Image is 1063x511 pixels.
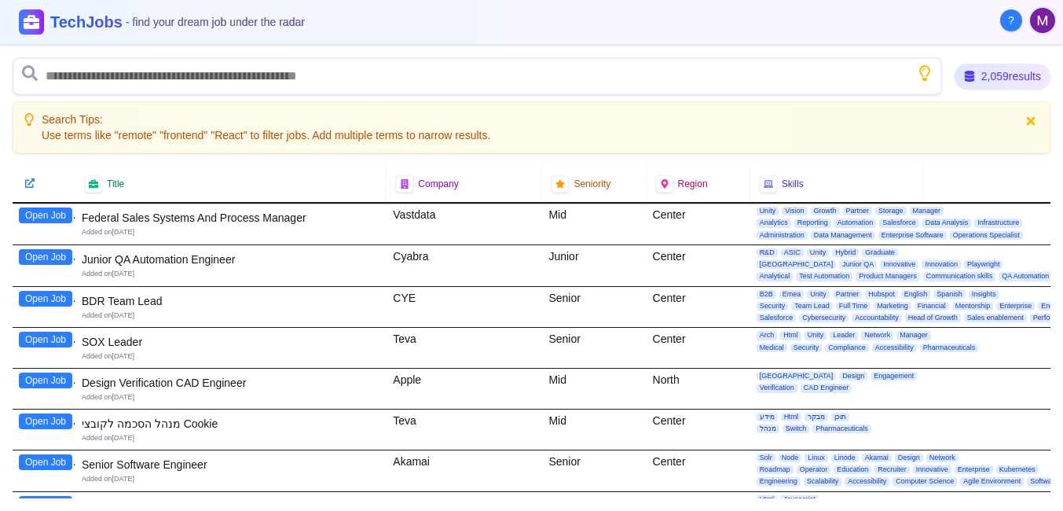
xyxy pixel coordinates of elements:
[678,178,708,190] span: Region
[780,495,819,504] span: Javascript
[19,373,72,388] button: Open Job
[647,287,750,328] div: Center
[387,328,542,368] div: Teva
[917,65,933,81] button: Show search tips
[647,450,750,491] div: Center
[861,331,893,340] span: Network
[831,413,849,421] span: תוכן
[542,450,646,491] div: Senior
[862,454,892,462] span: Akamai
[1030,8,1055,33] img: User avatar
[82,269,380,279] div: Added on [DATE]
[757,314,797,322] span: Salesforce
[805,413,828,421] span: מבקר
[647,369,750,409] div: North
[757,372,837,380] span: [GEOGRAPHIC_DATA]
[969,290,999,299] span: Insights
[647,204,750,244] div: Center
[126,16,305,28] span: - find your dream job under the radar
[542,245,646,286] div: Junior
[757,425,779,433] span: מנהל
[807,248,830,257] span: Unity
[1000,9,1022,31] button: About Techjobs
[874,302,911,311] span: Marketing
[834,219,877,227] span: Automation
[952,302,994,311] span: Mentorship
[542,369,646,409] div: Mid
[807,290,830,299] span: Unity
[926,454,959,462] span: Network
[82,433,380,443] div: Added on [DATE]
[542,287,646,328] div: Senior
[647,328,750,368] div: Center
[757,260,837,269] span: [GEOGRAPHIC_DATA]
[811,231,875,240] span: Data Management
[82,351,380,362] div: Added on [DATE]
[647,245,750,286] div: Center
[387,450,542,491] div: Akamai
[781,248,804,257] span: ASIC
[82,252,380,267] div: Junior QA Automation Engineer
[757,495,778,504] span: Html
[794,219,831,227] span: Reporting
[757,465,794,474] span: Roadmap
[82,416,380,432] div: מנהל הסכמה לקובצי Cookie
[871,372,917,380] span: Engagement
[805,331,827,340] span: Unity
[42,127,490,143] p: Use terms like "remote" "frontend" "React" to filter jobs. Add multiple terms to narrow results.
[82,311,380,321] div: Added on [DATE]
[107,178,124,190] span: Title
[920,344,979,352] span: Pharmaceuticals
[19,291,72,307] button: Open Job
[757,231,808,240] span: Administration
[923,272,996,281] span: Communication skills
[387,204,542,244] div: Vastdata
[874,465,910,474] span: Recruiter
[922,219,972,227] span: Data Analysis
[811,207,840,215] span: Growth
[852,314,902,322] span: Accountability
[974,219,1022,227] span: Infrastructure
[757,413,778,421] span: מידע
[905,314,961,322] span: Head of Growth
[1028,6,1057,35] button: User menu
[825,344,869,352] span: Compliance
[1008,13,1014,28] span: ?
[839,260,877,269] span: Junior QA
[82,457,380,472] div: Senior Software Engineer
[895,454,923,462] span: Design
[955,64,1050,89] div: 2,059 results
[542,328,646,368] div: Senior
[950,231,1023,240] span: Operations Specialist
[964,314,1027,322] span: Sales enablement
[910,207,944,215] span: Manager
[757,477,801,486] span: Engineering
[865,290,898,299] span: Hubspot
[836,302,871,311] span: Full Time
[542,204,646,244] div: Mid
[832,248,859,257] span: Hybrid
[42,112,490,127] p: Search Tips:
[872,344,917,352] span: Accessibility
[964,260,1003,269] span: Playwright
[757,384,797,392] span: Verification
[799,314,849,322] span: Cybersecurity
[791,302,833,311] span: Team Lead
[804,477,842,486] span: Scalability
[82,334,380,350] div: SOX Leader
[387,369,542,409] div: Apple
[896,331,931,340] span: Manager
[805,454,828,462] span: Linux
[19,208,72,223] button: Open Job
[82,392,380,403] div: Added on [DATE]
[955,465,993,474] span: Enterprise
[782,207,807,215] span: Vision
[875,207,907,215] span: Storage
[542,410,646,450] div: Mid
[780,331,801,340] span: Html
[834,465,871,474] span: Education
[19,249,72,265] button: Open Job
[82,474,380,484] div: Added on [DATE]
[801,384,852,392] span: CAD Engineer
[831,454,859,462] span: Linode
